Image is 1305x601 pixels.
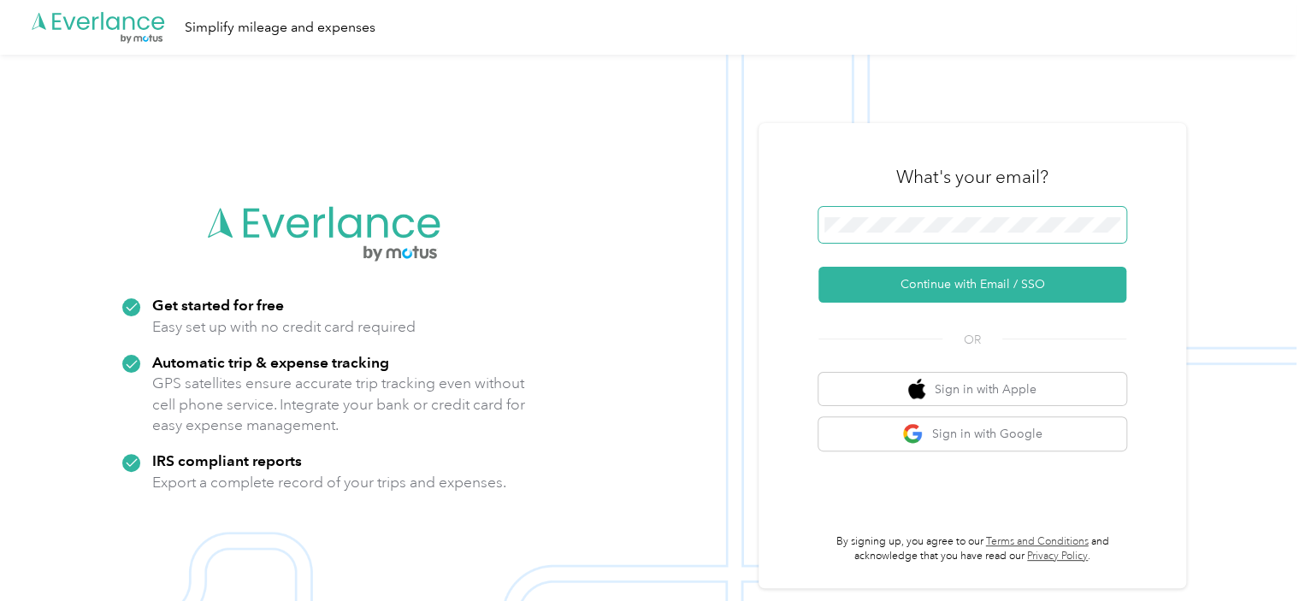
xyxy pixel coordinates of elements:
[818,417,1126,451] button: google logoSign in with Google
[152,451,302,469] strong: IRS compliant reports
[185,17,375,38] div: Simplify mileage and expenses
[908,379,925,400] img: apple logo
[818,373,1126,406] button: apple logoSign in with Apple
[986,535,1089,548] a: Terms and Conditions
[902,423,924,445] img: google logo
[818,267,1126,303] button: Continue with Email / SSO
[152,316,416,338] p: Easy set up with no credit card required
[152,353,389,371] strong: Automatic trip & expense tracking
[152,296,284,314] strong: Get started for free
[152,373,526,436] p: GPS satellites ensure accurate trip tracking even without cell phone service. Integrate your bank...
[818,534,1126,564] p: By signing up, you agree to our and acknowledge that you have read our .
[152,472,506,493] p: Export a complete record of your trips and expenses.
[896,165,1048,189] h3: What's your email?
[1027,550,1088,563] a: Privacy Policy
[942,331,1002,349] span: OR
